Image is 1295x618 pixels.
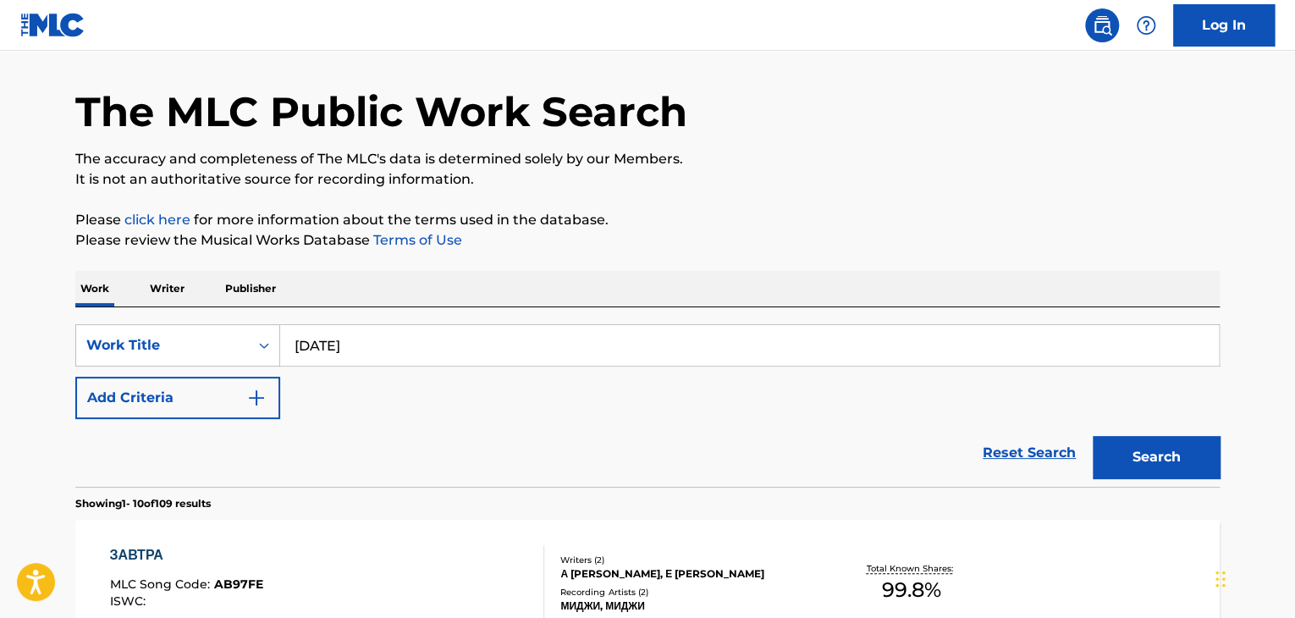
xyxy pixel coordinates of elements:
p: It is not an authoritative source for recording information. [75,169,1220,190]
button: Add Criteria [75,377,280,419]
div: Work Title [86,335,239,356]
span: ISWC : [110,593,150,609]
span: 99.8 % [882,575,941,605]
div: А [PERSON_NAME], Е [PERSON_NAME] [560,566,816,582]
button: Search [1093,436,1220,478]
img: MLC Logo [20,13,85,37]
iframe: Chat Widget [1210,537,1295,618]
p: Please for more information about the terms used in the database. [75,210,1220,230]
div: Recording Artists ( 2 ) [560,586,816,599]
a: Reset Search [974,434,1084,472]
img: help [1136,15,1156,36]
h1: The MLC Public Work Search [75,86,687,137]
p: Publisher [220,271,281,306]
a: Log In [1173,4,1275,47]
div: Help [1129,8,1163,42]
div: Writers ( 2 ) [560,554,816,566]
p: Total Known Shares: [866,562,956,575]
a: click here [124,212,190,228]
div: ЗАВТРА [110,545,263,566]
img: 9d2ae6d4665cec9f34b9.svg [246,388,267,408]
p: The accuracy and completeness of The MLC's data is determined solely by our Members. [75,149,1220,169]
img: search [1092,15,1112,36]
p: Writer [145,271,190,306]
form: Search Form [75,324,1220,487]
span: AB97FE [214,577,263,592]
p: Please review the Musical Works Database [75,230,1220,251]
div: МИДЖИ, МИДЖИ [560,599,816,614]
a: Public Search [1085,8,1119,42]
a: Terms of Use [370,232,462,248]
p: Showing 1 - 10 of 109 results [75,496,211,511]
p: Work [75,271,114,306]
div: Drag [1215,554,1226,604]
span: MLC Song Code : [110,577,214,592]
